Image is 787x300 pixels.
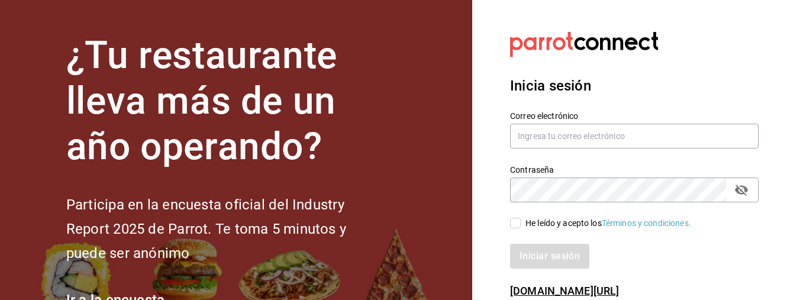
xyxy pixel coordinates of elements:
[510,166,759,174] label: Contraseña
[525,217,691,230] div: He leído y acepto los
[510,75,759,96] h3: Inicia sesión
[510,112,759,120] label: Correo electrónico
[602,218,691,228] a: Términos y condiciones.
[66,33,386,169] h1: ¿Tu restaurante lleva más de un año operando?
[731,180,751,200] button: passwordField
[510,124,759,149] input: Ingresa tu correo electrónico
[66,193,386,265] h2: Participa en la encuesta oficial del Industry Report 2025 de Parrot. Te toma 5 minutos y puede se...
[510,285,619,297] a: [DOMAIN_NAME][URL]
